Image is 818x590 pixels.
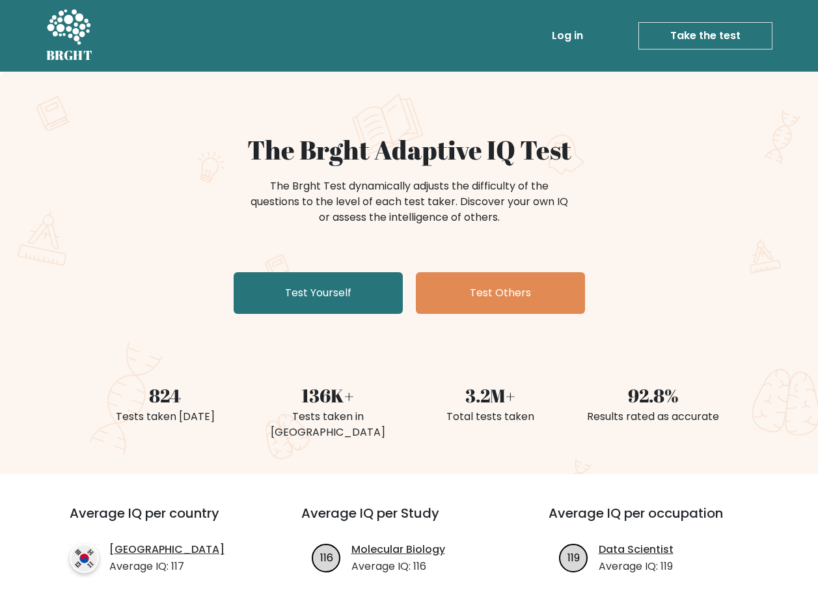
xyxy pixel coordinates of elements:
[599,559,674,574] p: Average IQ: 119
[92,134,727,165] h1: The Brght Adaptive IQ Test
[416,272,585,314] a: Test Others
[638,22,772,49] a: Take the test
[109,542,225,557] a: [GEOGRAPHIC_DATA]
[580,409,727,425] div: Results rated as accurate
[70,544,99,573] img: country
[254,409,402,440] div: Tests taken in [GEOGRAPHIC_DATA]
[580,382,727,409] div: 92.8%
[351,559,445,574] p: Average IQ: 116
[599,542,674,557] a: Data Scientist
[46,5,93,66] a: BRGHT
[549,505,765,537] h3: Average IQ per occupation
[567,550,580,565] text: 119
[247,178,572,225] div: The Brght Test dynamically adjusts the difficulty of the questions to the level of each test take...
[254,382,402,409] div: 136K+
[92,382,239,409] div: 824
[417,409,564,425] div: Total tests taken
[547,23,588,49] a: Log in
[92,409,239,425] div: Tests taken [DATE]
[301,505,517,537] h3: Average IQ per Study
[109,559,225,574] p: Average IQ: 117
[417,382,564,409] div: 3.2M+
[70,505,254,537] h3: Average IQ per country
[46,48,93,63] h5: BRGHT
[320,550,333,565] text: 116
[351,542,445,557] a: Molecular Biology
[234,272,403,314] a: Test Yourself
